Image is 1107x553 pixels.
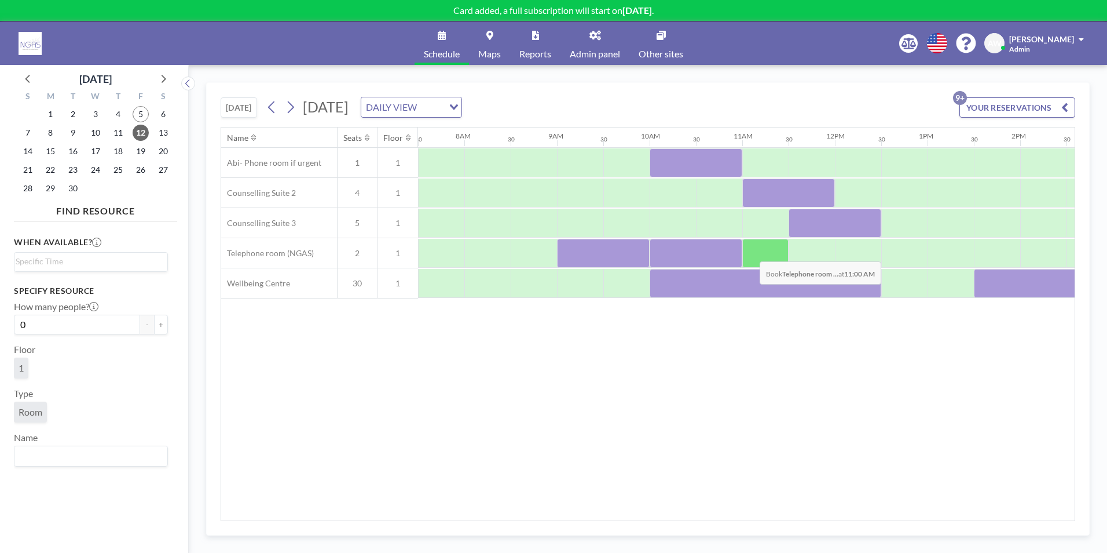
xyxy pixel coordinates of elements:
[129,90,152,105] div: F
[20,125,36,141] span: Sunday, September 7, 2025
[639,49,683,59] span: Other sites
[110,106,126,122] span: Thursday, September 4, 2025
[14,301,98,312] label: How many people?
[20,180,36,197] span: Sunday, September 28, 2025
[221,248,314,259] span: Telephone room (NGAS)
[221,218,296,228] span: Counselling Suite 3
[338,188,377,198] span: 4
[62,90,85,105] div: T
[424,49,460,59] span: Schedule
[338,278,377,289] span: 30
[65,106,81,122] span: Tuesday, September 2, 2025
[14,286,168,296] h3: Specify resource
[19,406,42,418] span: Room
[65,125,81,141] span: Tuesday, September 9, 2025
[87,106,104,122] span: Wednesday, September 3, 2025
[221,97,257,118] button: [DATE]
[343,133,362,143] div: Seats
[14,344,35,355] label: Floor
[155,143,171,159] span: Saturday, September 20, 2025
[65,162,81,178] span: Tuesday, September 23, 2025
[42,106,58,122] span: Monday, September 1, 2025
[415,21,469,65] a: Schedule
[760,261,881,285] span: Book at
[548,132,563,140] div: 9AM
[133,125,149,141] span: Friday, September 12, 2025
[361,97,461,117] div: Search for option
[953,91,967,105] p: 9+
[155,106,171,122] span: Saturday, September 6, 2025
[152,90,174,105] div: S
[919,132,933,140] div: 1PM
[782,270,838,278] b: Telephone room ...
[140,315,154,334] button: -
[377,218,418,228] span: 1
[221,158,321,168] span: Abi- Phone room if urgent
[1064,136,1071,143] div: 30
[42,143,58,159] span: Monday, September 15, 2025
[155,162,171,178] span: Saturday, September 27, 2025
[786,136,793,143] div: 30
[971,136,978,143] div: 30
[641,132,660,140] div: 10AM
[377,248,418,259] span: 1
[338,158,377,168] span: 1
[338,218,377,228] span: 5
[87,162,104,178] span: Wednesday, September 24, 2025
[693,136,700,143] div: 30
[560,21,629,65] a: Admin panel
[510,21,560,65] a: Reports
[16,255,161,268] input: Search for option
[629,21,692,65] a: Other sites
[14,446,167,466] div: Search for option
[110,162,126,178] span: Thursday, September 25, 2025
[221,188,296,198] span: Counselling Suite 2
[600,136,607,143] div: 30
[155,125,171,141] span: Saturday, September 13, 2025
[1009,45,1030,53] span: Admin
[570,49,620,59] span: Admin panel
[19,32,42,55] img: organization-logo
[988,38,1002,49] span: AW
[14,432,38,443] label: Name
[85,90,107,105] div: W
[826,132,845,140] div: 12PM
[87,125,104,141] span: Wednesday, September 10, 2025
[878,136,885,143] div: 30
[39,90,62,105] div: M
[20,162,36,178] span: Sunday, September 21, 2025
[14,201,177,217] h4: FIND RESOURCE
[303,98,349,115] span: [DATE]
[110,143,126,159] span: Thursday, September 18, 2025
[110,125,126,141] span: Thursday, September 11, 2025
[42,180,58,197] span: Monday, September 29, 2025
[377,188,418,198] span: 1
[14,388,33,399] label: Type
[227,133,248,143] div: Name
[107,90,129,105] div: T
[364,100,419,115] span: DAILY VIEW
[133,106,149,122] span: Friday, September 5, 2025
[65,143,81,159] span: Tuesday, September 16, 2025
[20,143,36,159] span: Sunday, September 14, 2025
[19,362,24,374] span: 1
[133,162,149,178] span: Friday, September 26, 2025
[844,270,875,278] b: 11:00 AM
[133,143,149,159] span: Friday, September 19, 2025
[42,162,58,178] span: Monday, September 22, 2025
[469,21,510,65] a: Maps
[154,315,168,334] button: +
[87,143,104,159] span: Wednesday, September 17, 2025
[1009,34,1074,44] span: [PERSON_NAME]
[508,136,515,143] div: 30
[377,278,418,289] span: 1
[42,125,58,141] span: Monday, September 8, 2025
[734,132,753,140] div: 11AM
[622,5,652,16] b: [DATE]
[377,158,418,168] span: 1
[338,248,377,259] span: 2
[79,71,112,87] div: [DATE]
[221,278,290,289] span: Wellbeing Centre
[519,49,551,59] span: Reports
[17,90,39,105] div: S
